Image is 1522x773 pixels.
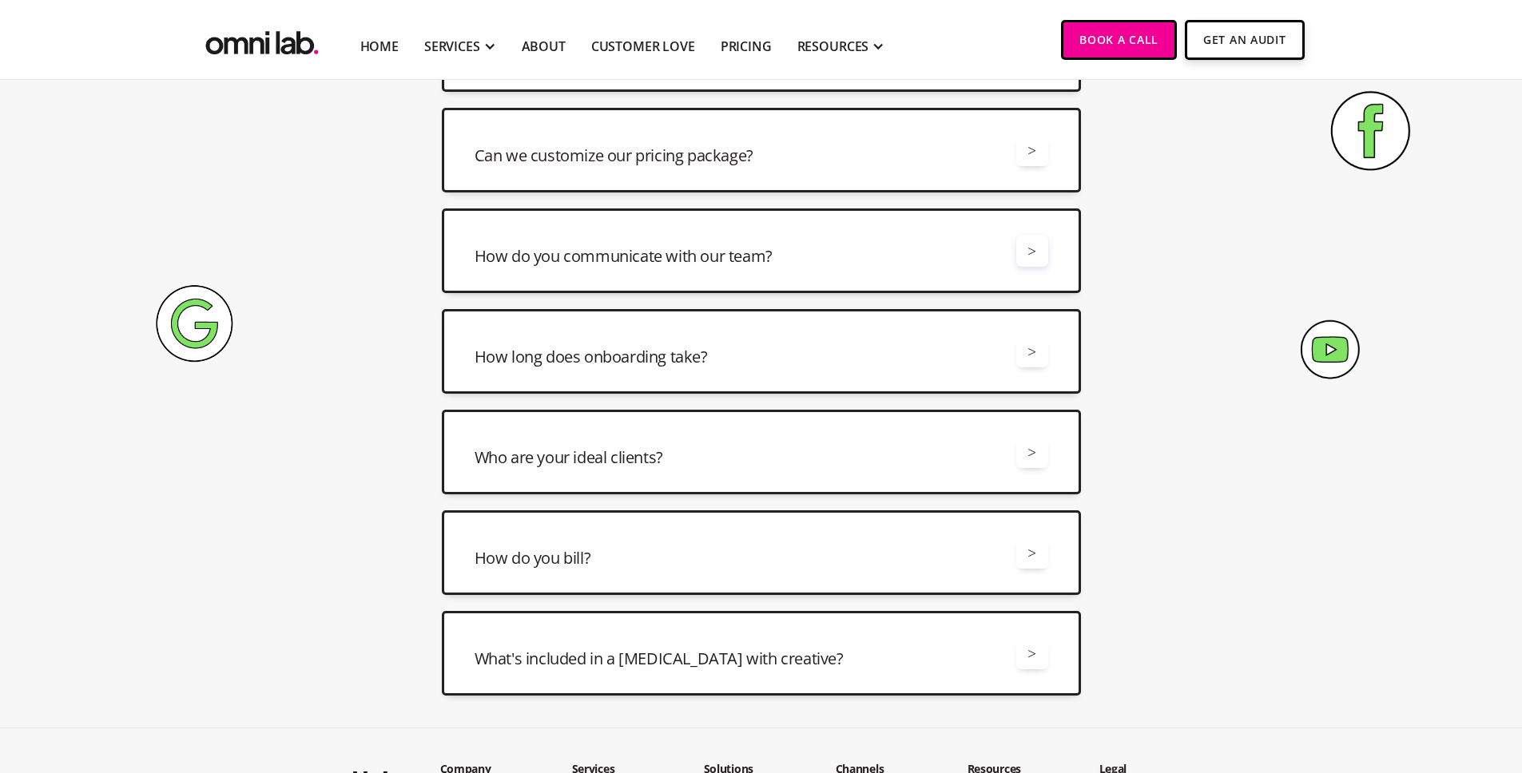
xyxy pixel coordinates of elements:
iframe: Chat Widget [1234,588,1522,773]
div: > [1027,643,1036,664]
h3: Who are your ideal clients? [475,446,663,469]
div: > [1027,341,1036,363]
div: SERVICES [424,37,480,56]
a: Pricing [721,37,772,56]
a: Home [360,37,399,56]
h3: How do you communicate with our team? [475,245,773,268]
div: > [1027,240,1036,262]
div: RESOURCES [797,37,869,56]
img: Omni Lab: B2B SaaS Demand Generation Agency [202,20,322,59]
h3: What's included in a [MEDICAL_DATA] with creative? [475,648,844,670]
div: > [1027,140,1036,161]
div: > [1027,542,1036,564]
h3: How long does onboarding take? [475,346,708,368]
a: About [522,37,566,56]
div: > [1027,442,1036,463]
a: home [202,20,322,59]
h3: Can we customize our pricing package? [475,145,753,167]
a: Get An Audit [1185,20,1304,60]
a: Customer Love [591,37,695,56]
a: Book a Call [1061,20,1177,60]
h3: How do you bill? [475,547,591,569]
